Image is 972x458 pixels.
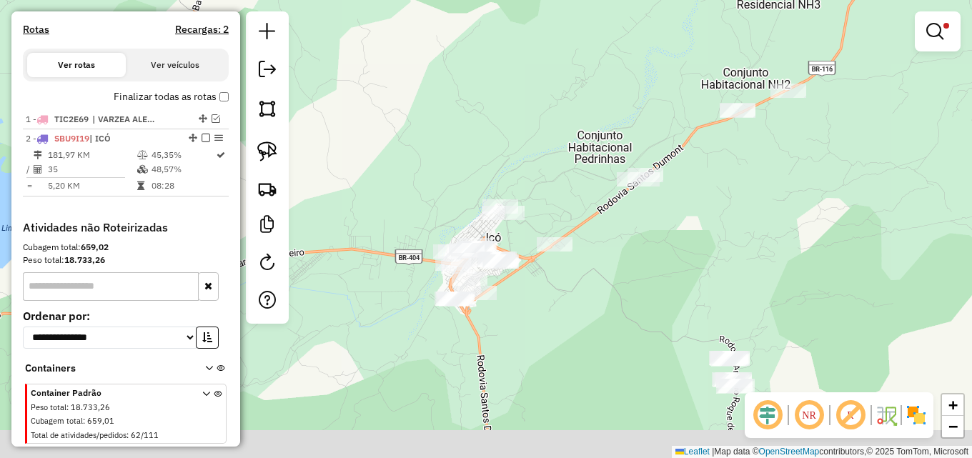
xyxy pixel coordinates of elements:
span: Exibir rótulo [833,398,868,432]
a: Leaflet [675,447,710,457]
strong: 659,02 [81,242,109,252]
img: Criar rota [257,179,277,199]
em: Opções [214,134,223,142]
div: Atividade não roteirizada - DEPOSITO CARLINHO [477,252,513,266]
div: Map data © contributors,© 2025 TomTom, Microsoft [672,446,972,458]
span: : [83,416,85,426]
span: 1 - [26,114,89,124]
img: Exibir/Ocultar setores [905,404,928,427]
img: Selecionar atividades - polígono [257,99,277,119]
label: Finalizar todas as rotas [114,89,229,104]
span: Containers [25,361,187,376]
span: | [712,447,714,457]
button: Ver veículos [126,53,224,77]
div: Atividade não roteirizada - MERC VIEIRA [449,243,485,257]
span: 62/111 [131,430,159,440]
em: Alterar sequência das rotas [199,114,207,123]
td: 35 [47,162,137,176]
span: Filtro Ativo [943,23,949,29]
a: Criar rota [252,173,283,204]
span: Ocultar deslocamento [750,398,785,432]
i: Total de Atividades [34,165,42,174]
em: Alterar sequência das rotas [189,134,197,142]
div: Atividade não roteirizada - DEPOSITO DO JOACI [710,352,745,366]
a: Exportar sessão [253,55,282,87]
span: VARZEA ALEGRE [92,113,158,126]
div: Atividade não roteirizada - MERC ZE ORLANDO [482,254,518,269]
span: 18.733,26 [71,402,110,412]
div: Atividade não roteirizada - DEPOSITO DO VALE [718,379,753,393]
td: 48,57% [151,162,215,176]
strong: 18.733,26 [64,254,105,265]
span: − [948,417,958,435]
a: Zoom out [942,416,963,437]
span: 659,01 [87,416,114,426]
div: Atividade não roteirizada - DEPOSITO FRANCISCO [459,242,495,256]
i: Distância Total [34,151,42,159]
span: Ocultar NR [792,398,826,432]
div: Atividade não roteirizada - DEPOSITO DO JOACI [709,351,745,365]
div: Atividade não roteirizada - DEPàSITO WL BEBIDAS [452,272,487,286]
i: Rota otimizada [217,151,225,159]
button: Ordem crescente [196,327,219,349]
div: Atividade não roteirizada - DEPOSITOS [716,374,752,388]
div: Peso total: [23,254,229,267]
span: Cubagem total [31,416,83,426]
i: Tempo total em rota [137,181,144,190]
a: Reroteirizar Sessão [253,248,282,280]
button: Ver rotas [27,53,126,77]
span: : [127,430,129,440]
div: Atividade não roteirizada - BAR DO CLAUDEAN [435,292,470,306]
em: Finalizar rota [202,134,210,142]
td: / [26,162,33,176]
span: Total de atividades/pedidos [31,430,127,440]
i: % de utilização do peso [137,151,148,159]
a: Nova sessão e pesquisa [253,17,282,49]
span: Container Padrão [31,387,185,399]
span: Peso total [31,402,66,412]
div: Cubagem total: [23,241,229,254]
td: = [26,179,33,193]
a: Exibir filtros [921,17,955,46]
a: Criar modelo [253,210,282,242]
span: SBU9I19 [54,133,89,144]
div: Atividade não roteirizada - DEPOSITOS [712,372,748,387]
h4: Recargas: 2 [175,24,229,36]
h4: Atividades não Roteirizadas [23,221,229,234]
a: OpenStreetMap [759,447,820,457]
div: Atividade não roteirizada - DEPOSITOS [713,373,749,387]
td: 5,20 KM [47,179,137,193]
div: Atividade não roteirizada - DEPOSITO CARLINHO [479,252,515,267]
input: Finalizar todas as rotas [219,92,229,101]
div: Atividade não roteirizada - DEPOSITO DO JOACI [711,352,747,367]
span: + [948,396,958,414]
img: Fluxo de ruas [875,404,898,427]
a: Zoom in [942,394,963,416]
td: 08:28 [151,179,215,193]
em: Visualizar rota [212,114,220,123]
td: 45,35% [151,148,215,162]
div: Atividade não roteirizada - DEPOSITO DO VALE [716,379,752,394]
span: 2 - [26,133,111,144]
div: Atividade não roteirizada - DEPOSITO CARLINHO [477,253,513,267]
td: 181,97 KM [47,148,137,162]
i: % de utilização da cubagem [137,165,148,174]
span: TIC2E69 [54,114,89,124]
div: Atividade não roteirizada - DEPOSITO FRANCISCO [457,241,493,255]
span: | ICÓ [89,133,111,144]
img: Selecionar atividades - laço [257,141,277,161]
span: : [66,402,69,412]
label: Ordenar por: [23,307,229,324]
a: Rotas [23,24,49,36]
